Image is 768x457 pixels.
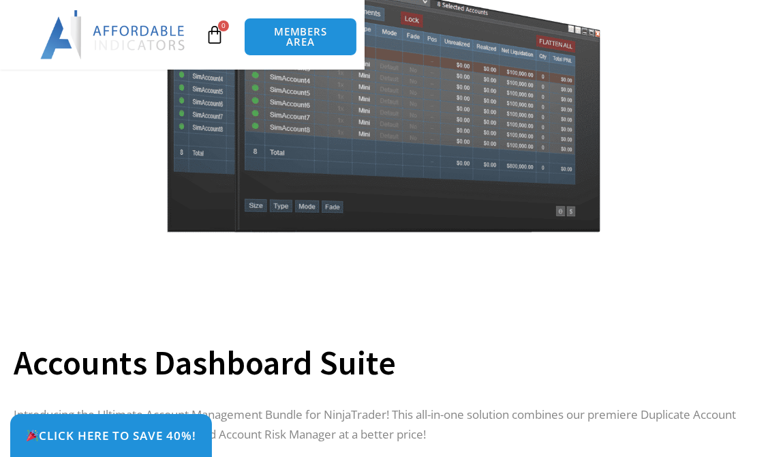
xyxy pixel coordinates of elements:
[27,430,38,441] img: 🎉
[14,339,741,387] h1: Accounts Dashboard Suite
[258,27,343,47] span: MEMBERS AREA
[185,15,245,55] a: 0
[14,405,741,445] p: Introducing the Ultimate Account Management Bundle for NinjaTrader! This all-in-one solution comb...
[40,10,187,59] img: LogoAI | Affordable Indicators – NinjaTrader
[10,414,212,457] a: 🎉Click Here to save 40%!
[26,430,196,441] span: Click Here to save 40%!
[218,20,229,31] span: 0
[244,18,357,56] a: MEMBERS AREA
